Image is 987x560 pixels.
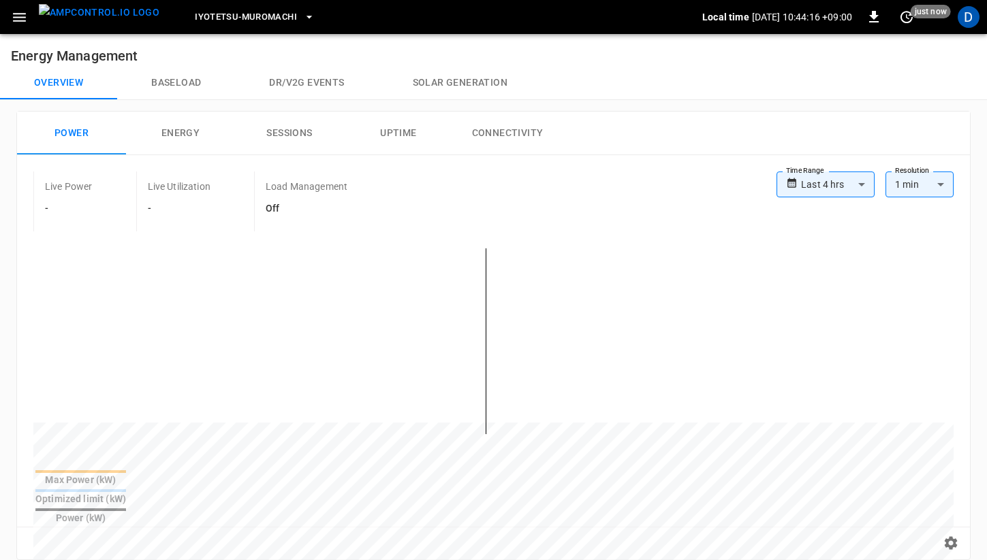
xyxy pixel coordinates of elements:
[801,171,875,197] div: Last 4 hrs
[45,201,93,216] h6: -
[786,165,824,176] label: Time Range
[886,171,954,197] div: 1 min
[752,10,852,24] p: [DATE] 10:44:16 +09:00
[266,180,347,193] p: Load Management
[896,6,918,28] button: set refresh interval
[344,112,453,155] button: Uptime
[117,67,235,99] button: Baseload
[126,112,235,155] button: Energy
[958,6,980,28] div: profile-icon
[453,112,562,155] button: Connectivity
[266,201,347,216] h6: Off
[702,10,749,24] p: Local time
[148,180,210,193] p: Live Utilization
[379,67,542,99] button: Solar generation
[39,4,159,21] img: ampcontrol.io logo
[45,180,93,193] p: Live Power
[895,165,929,176] label: Resolution
[189,4,320,31] button: Iyotetsu-Muromachi
[195,10,297,25] span: Iyotetsu-Muromachi
[235,112,344,155] button: Sessions
[235,67,378,99] button: Dr/V2G events
[148,201,210,216] h6: -
[17,112,126,155] button: Power
[911,5,951,18] span: just now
